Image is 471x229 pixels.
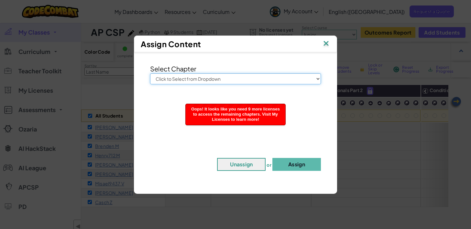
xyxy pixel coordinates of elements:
span: Oops! It looks like you need 9 more licenses to access the remaining chapters. Visit My Licenses ... [191,107,280,122]
span: Select Chapter [150,65,196,73]
img: IconClose.svg [322,39,330,49]
button: Assign [272,158,321,171]
span: Assign Content [141,39,201,49]
span: or [267,161,271,167]
button: Unassign [217,158,266,171]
